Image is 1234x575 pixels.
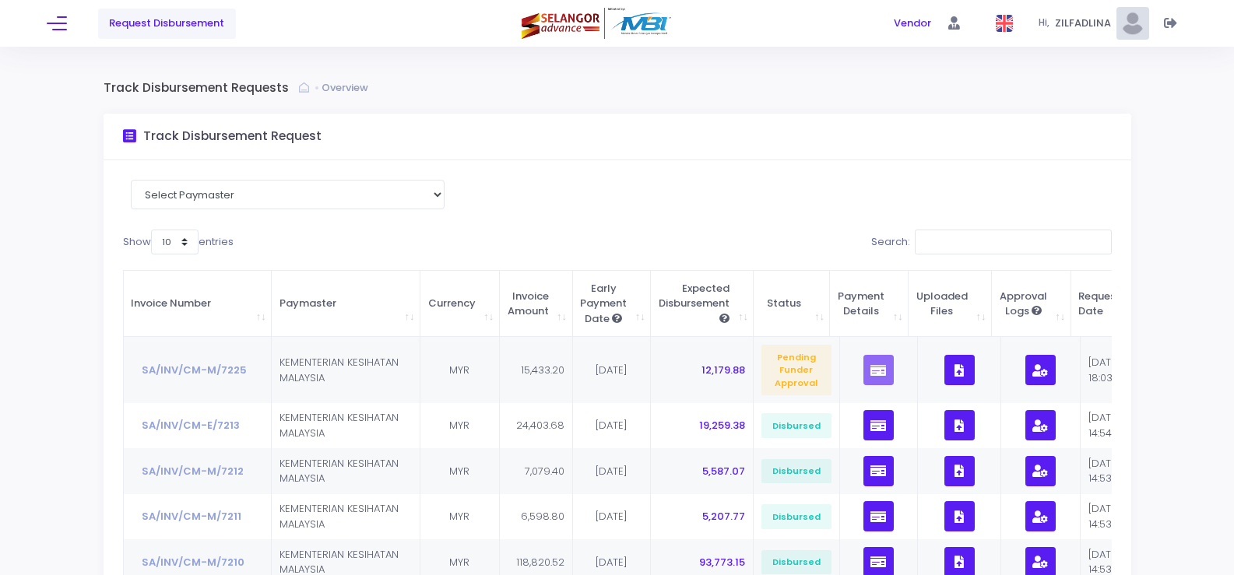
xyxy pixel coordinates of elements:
[761,550,831,575] span: Disbursed
[272,271,420,338] th: Paymaster: activate to sort column ascending
[871,230,1112,254] label: Search:
[279,456,399,486] span: KEMENTERIAN KESIHATAN MALAYSIA
[98,9,236,39] a: Request Disbursement
[131,411,251,440] button: SA/INV/CM-E/7213
[131,502,252,531] button: SA/INV/CM-M/7211
[761,345,831,395] span: Pending Funder Approval
[573,271,652,338] th: Early Payment Date : activate to sort column ascending
[909,271,992,338] th: Uploaded Files : activate to sort column ascending
[109,16,224,31] span: Request Disbursement
[521,363,564,377] span: 15,433.20
[131,355,258,384] button: SA/INV/CM-M/7225
[420,403,500,449] td: MYR
[151,230,199,254] select: Showentries
[525,464,564,479] span: 7,079.40
[702,509,745,524] span: 5,207.77
[573,494,652,540] td: [DATE]
[1116,7,1149,40] img: Pic
[279,355,399,385] span: KEMENTERIAN KESIHATAN MALAYSIA
[143,129,322,144] h3: Track Disbursement Request
[1081,448,1154,494] td: [DATE] 14:53:42
[944,501,975,531] button: Click to View, Upload, Download, and Delete Documents List
[944,456,975,486] button: Click to View, Upload, Download, and Delete Documents List
[420,337,500,402] td: MYR
[573,403,652,449] td: [DATE]
[522,8,673,40] img: Logo
[915,230,1112,254] input: Search:
[124,271,272,338] th: Invoice Number : activate to sort column ascending
[651,271,754,338] th: Expected Disbursement : activate to sort column ascending
[1025,501,1056,531] button: Click View Approval Logs
[863,501,894,531] button: Click View Payments List
[1071,271,1144,338] th: Request Date : activate to sort column ascending
[754,271,830,338] th: Status : activate to sort column ascending
[420,271,500,338] th: Currency : activate to sort column ascending
[761,413,831,438] span: Disbursed
[516,418,564,433] span: 24,403.68
[500,271,573,338] th: Invoice Amount : activate to sort column ascending
[1025,410,1056,440] button: Click View Approval Logs
[279,410,399,440] span: KEMENTERIAN KESIHATAN MALAYSIA
[944,355,975,385] button: Click to View, Upload, Download, and Delete Documents List
[863,410,894,440] button: Click View Payments List
[702,464,745,479] span: 5,587.07
[131,456,255,486] button: SA/INV/CM-M/7212
[863,456,894,486] button: Click View Payments List
[992,271,1071,338] th: Approval Logs <span data-skin="dark" data-toggle="kt-tooltip" data-placement="bottom" title="" da...
[701,363,745,377] span: 12,179.88
[420,448,500,494] td: MYR
[521,509,564,524] span: 6,598.80
[699,555,745,570] span: 93,773.15
[1039,16,1055,30] span: Hi,
[761,459,831,484] span: Disbursed
[1081,403,1154,449] td: [DATE] 14:54:14
[894,16,931,31] span: Vendor
[573,337,652,402] td: [DATE]
[123,230,234,254] label: Show entries
[761,504,831,529] span: Disbursed
[279,501,399,531] span: KEMENTERIAN KESIHATAN MALAYSIA
[1081,337,1154,402] td: [DATE] 18:03:51
[944,410,975,440] button: Click to View, Upload, Download, and Delete Documents List
[1055,16,1116,31] span: ZILFADLINA
[1025,456,1056,486] button: Click View Approval Logs
[516,555,564,570] span: 118,820.52
[322,80,372,96] a: Overview
[699,418,745,433] span: 19,259.38
[1081,494,1154,540] td: [DATE] 14:53:25
[420,494,500,540] td: MYR
[573,448,652,494] td: [DATE]
[830,271,909,338] th: Payment Details : activate to sort column ascending
[104,81,299,96] h3: Track Disbursement Requests
[1025,355,1056,385] button: Click View Approval Logs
